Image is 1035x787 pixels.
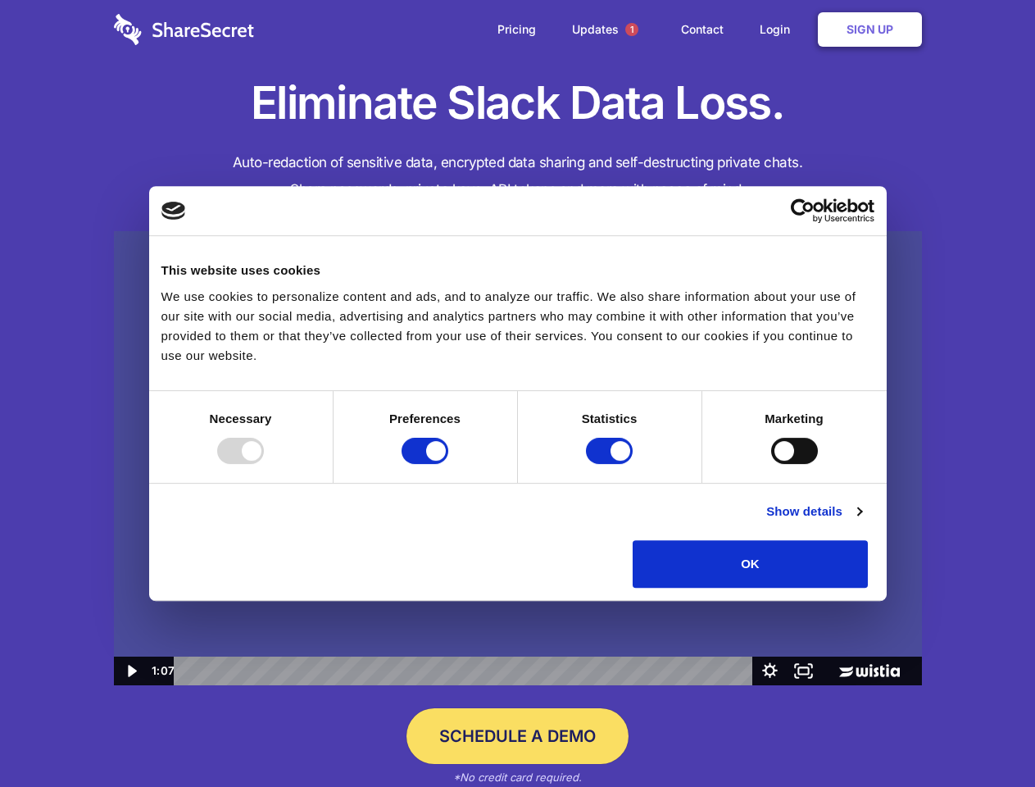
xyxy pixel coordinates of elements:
a: Show details [766,502,861,521]
div: We use cookies to personalize content and ads, and to analyze our traffic. We also share informat... [161,287,874,366]
strong: Necessary [210,412,272,425]
div: This website uses cookies [161,261,874,280]
h1: Eliminate Slack Data Loss. [114,74,922,133]
img: logo [161,202,186,220]
a: Sign Up [818,12,922,47]
strong: Statistics [582,412,638,425]
span: 1 [625,23,638,36]
a: Contact [665,4,740,55]
div: Playbar [187,657,745,685]
a: Wistia Logo -- Learn More [820,657,921,685]
a: Schedule a Demo [406,708,629,764]
strong: Preferences [389,412,461,425]
img: logo-wordmark-white-trans-d4663122ce5f474addd5e946df7df03e33cb6a1c49d2221995e7729f52c070b2.svg [114,14,254,45]
a: Login [743,4,815,55]
a: Usercentrics Cookiebot - opens in a new window [731,198,874,223]
h4: Auto-redaction of sensitive data, encrypted data sharing and self-destructing private chats. Shar... [114,149,922,203]
a: Pricing [481,4,552,55]
img: Sharesecret [114,231,922,686]
strong: Marketing [765,412,824,425]
button: Show settings menu [753,657,787,685]
em: *No credit card required. [453,771,582,784]
button: Play Video [114,657,148,685]
button: OK [633,540,868,588]
button: Fullscreen [787,657,820,685]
